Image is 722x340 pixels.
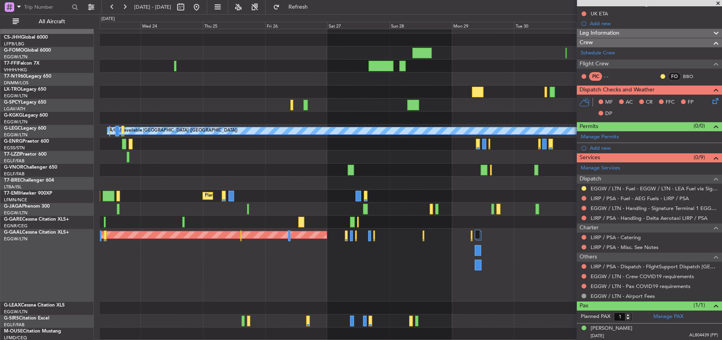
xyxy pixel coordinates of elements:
[626,98,633,106] span: AC
[4,87,46,92] a: LX-TROLegacy 650
[605,110,612,118] span: DP
[580,175,601,184] span: Dispatch
[4,191,19,196] span: T7-EMI
[4,74,26,79] span: T7-N1960
[4,41,24,47] a: LFPB/LBG
[4,322,24,328] a: EGLF/FAB
[4,48,24,53] span: G-FOMO
[580,29,619,38] span: Leg Information
[4,100,46,105] a: G-SPCYLegacy 650
[4,152,20,157] span: T7-LZZI
[4,48,51,53] a: G-FOMOGlobal 6000
[4,178,20,183] span: T7-BRE
[79,22,141,29] div: Tue 23
[389,22,452,29] div: Sun 28
[4,309,28,315] a: EGGW/LTN
[4,217,22,222] span: G-GARE
[591,10,608,17] div: UK ETA
[4,35,48,40] a: CS-JHHGlobal 6000
[580,301,588,310] span: Pax
[580,253,597,262] span: Others
[205,190,280,202] div: Planned Maint [GEOGRAPHIC_DATA]
[4,139,22,144] span: G-ENRG
[580,153,600,162] span: Services
[604,73,622,80] div: - -
[580,85,655,95] span: Dispatch Checks and Weather
[590,20,718,27] div: Add new
[4,230,69,235] a: G-GAALCessna Citation XLS+
[4,132,28,138] a: EGGW/LTN
[4,145,25,151] a: EGSS/STN
[4,61,18,66] span: T7-FFI
[4,223,28,229] a: EGNR/CEG
[4,197,27,203] a: LFMN/NCE
[4,119,28,125] a: EGGW/LTN
[4,67,27,73] a: VHHH/HKG
[265,22,327,29] div: Fri 26
[4,106,25,112] a: LGAV/ATH
[591,333,604,339] span: [DATE]
[101,16,115,22] div: [DATE]
[694,122,705,130] span: (0/0)
[203,22,265,29] div: Thu 25
[694,153,705,162] span: (0/9)
[4,80,28,86] a: DNMM/LOS
[590,145,718,151] div: Add new
[4,126,46,131] a: G-LEGCLegacy 600
[694,301,705,309] span: (1/1)
[683,73,701,80] a: BBO
[591,325,632,333] div: [PERSON_NAME]
[591,244,658,251] a: LIRP / PSA - Misc. See Notes
[269,1,317,13] button: Refresh
[589,72,602,81] div: PIC
[591,205,718,212] a: EGGW / LTN - Handling - Signature Terminal 1 EGGW / LTN
[689,332,718,339] span: AL804439 (PP)
[4,139,49,144] a: G-ENRGPraetor 600
[646,98,653,106] span: CR
[21,19,83,24] span: All Aircraft
[688,98,694,106] span: FP
[591,293,655,299] a: EGGW / LTN - Airport Fees
[591,283,690,290] a: EGGW / LTN - Pax COVID19 requirements
[591,234,641,241] a: LIRP / PSA - Catering
[576,22,638,29] div: Wed 1
[4,165,57,170] a: G-VNORChallenger 650
[581,49,615,57] a: Schedule Crew
[591,273,694,280] a: EGGW / LTN - Crew COVID19 requirements
[591,185,718,192] a: EGGW / LTN - Fuel - EGGW / LTN - LEA Fuel via Signature in EGGW
[605,98,613,106] span: MF
[4,113,48,118] a: G-KGKGLegacy 600
[580,223,599,232] span: Charter
[4,204,22,209] span: G-JAGA
[4,217,69,222] a: G-GARECessna Citation XLS+
[4,236,28,242] a: EGGW/LTN
[591,195,689,202] a: LIRP / PSA - Fuel - AEG Fuels - LIRP / PSA
[581,133,619,141] a: Manage Permits
[4,316,49,321] a: G-SIRSCitation Excel
[4,210,28,216] a: EGGW/LTN
[452,22,514,29] div: Mon 29
[134,4,171,11] span: [DATE] - [DATE]
[514,22,576,29] div: Tue 30
[4,87,21,92] span: LX-TRO
[4,329,23,334] span: M-OUSE
[4,113,22,118] span: G-KGKG
[24,1,69,13] input: Trip Number
[4,329,61,334] a: M-OUSECitation Mustang
[9,15,86,28] button: All Aircraft
[327,22,389,29] div: Sat 27
[4,61,39,66] a: T7-FFIFalcon 7X
[4,316,19,321] span: G-SIRS
[581,164,620,172] a: Manage Services
[109,125,238,137] div: A/C Unavailable [GEOGRAPHIC_DATA] ([GEOGRAPHIC_DATA])
[666,98,675,106] span: FFC
[4,303,21,308] span: G-LEAX
[281,4,314,10] span: Refresh
[580,38,593,47] span: Crew
[4,35,21,40] span: CS-JHH
[581,313,610,321] label: Planned PAX
[580,59,609,69] span: Flight Crew
[4,126,21,131] span: G-LEGC
[4,191,52,196] a: T7-EMIHawker 900XP
[4,74,51,79] a: T7-N1960Legacy 650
